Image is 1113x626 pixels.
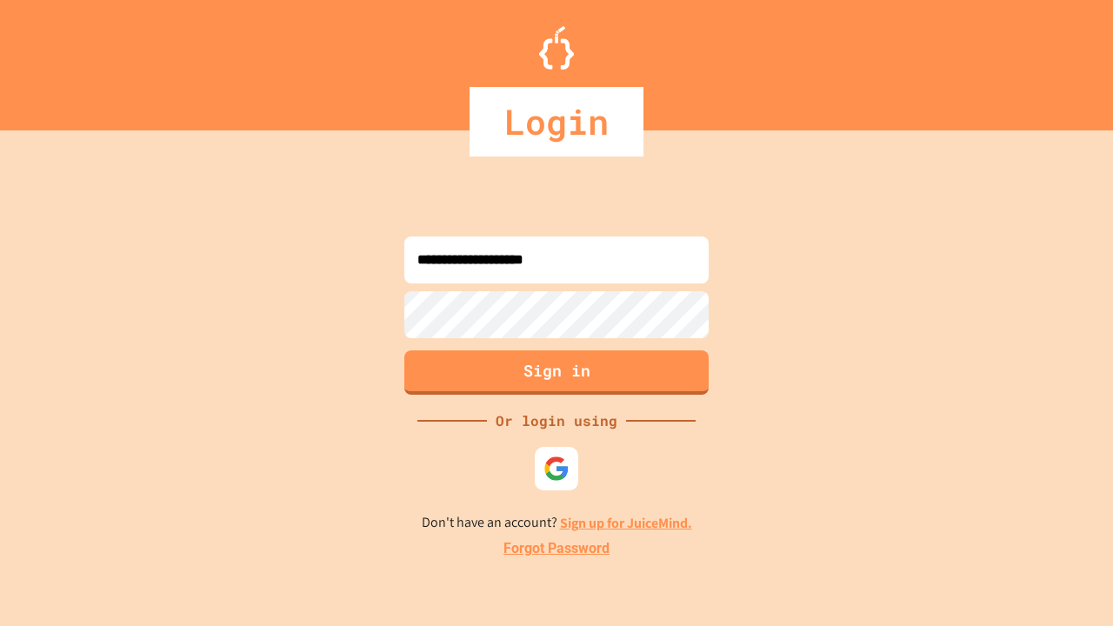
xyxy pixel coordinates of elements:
a: Sign up for JuiceMind. [560,514,692,532]
iframe: chat widget [1040,556,1096,609]
button: Sign in [404,350,709,395]
div: Or login using [487,410,626,431]
a: Forgot Password [503,538,610,559]
img: Logo.svg [539,26,574,70]
img: google-icon.svg [543,456,570,482]
iframe: chat widget [969,481,1096,555]
div: Login [470,87,643,156]
p: Don't have an account? [422,512,692,534]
